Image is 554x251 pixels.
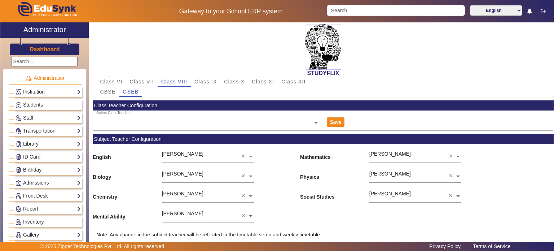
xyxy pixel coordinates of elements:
span: Chemistry [93,184,162,204]
span: Physics [300,164,369,184]
span: GSEB [123,89,139,94]
span: Class VIII [161,79,187,84]
h2: STUDYFLIX [93,70,554,77]
span: Students [23,102,43,108]
span: Clear all [241,212,247,220]
span: Mental Ability [93,204,162,224]
p: Administration [9,74,82,82]
div: Note: Any change in the subject teacher will be reflected in the timetable setup and weekly timet... [93,231,554,239]
span: [PERSON_NAME] [162,151,203,157]
span: [PERSON_NAME] [162,211,203,216]
span: [PERSON_NAME] [369,171,411,177]
span: Clear all [241,192,247,200]
a: Privacy Policy [426,242,464,251]
a: Terms of Service [469,242,514,251]
input: Search [327,5,465,16]
span: [PERSON_NAME] [162,191,203,196]
h3: Dashboard [30,46,60,53]
img: Administration.png [25,75,32,82]
a: Administrator [0,22,89,38]
img: Inventory.png [16,219,21,225]
span: Class XII [281,79,305,84]
img: Students.png [16,102,21,108]
h2: Administrator [23,25,66,34]
span: [PERSON_NAME] [369,151,411,157]
span: Class XI [252,79,274,84]
p: © 2025 Zipper Technologies Pvt. Ltd. All rights reserved. [40,243,166,250]
img: 2da83ddf-6089-4dce-a9e2-416746467bdd [305,24,341,70]
h5: Gateway to your School ERP system [142,8,319,15]
span: Mathematics [300,144,369,164]
span: English [93,144,162,164]
span: Class VI [100,79,122,84]
mat-card-header: Subject Teacher Configuration [93,134,554,144]
span: Social Studies [300,184,369,204]
div: Select ClassTeacher [96,110,131,116]
span: Biology [93,164,162,184]
span: CBSE [100,89,115,94]
span: [PERSON_NAME] [369,191,411,196]
span: Clear all [241,173,247,180]
span: Inventory [23,219,44,225]
span: Clear all [449,173,455,180]
input: Search... [12,57,78,66]
span: Clear all [241,153,247,160]
span: [PERSON_NAME] [162,171,203,177]
mat-card-header: Class Teacher Configuration [93,100,554,111]
a: Students [16,101,81,109]
span: Clear all [449,153,455,160]
span: Class IX [194,79,217,84]
button: Save [327,117,344,127]
span: Clear all [449,192,455,200]
a: Dashboard [29,46,60,53]
span: Class VII [130,79,154,84]
span: Class X [224,79,245,84]
a: Inventory [16,218,81,226]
